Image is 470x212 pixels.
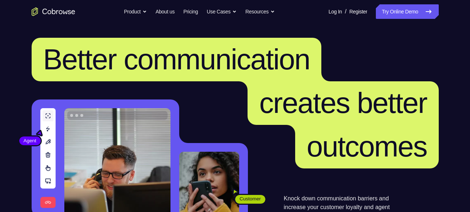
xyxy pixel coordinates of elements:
[32,7,75,16] a: Go to the home page
[349,4,367,19] a: Register
[307,130,427,163] span: outcomes
[43,43,310,76] span: Better communication
[345,7,346,16] span: /
[376,4,438,19] a: Try Online Demo
[183,4,198,19] a: Pricing
[245,4,275,19] button: Resources
[329,4,342,19] a: Log In
[124,4,147,19] button: Product
[207,4,237,19] button: Use Cases
[259,87,427,119] span: creates better
[156,4,174,19] a: About us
